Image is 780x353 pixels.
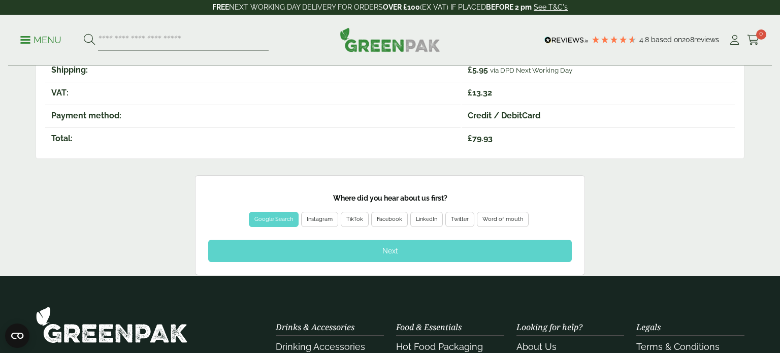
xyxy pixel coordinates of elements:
strong: BEFORE 2 pm [486,3,532,11]
div: Twitter [451,215,469,224]
img: GreenPak Supplies [340,27,440,52]
a: Drinking Accessories [276,341,365,352]
button: Open CMP widget [5,324,29,348]
a: Menu [20,34,61,44]
th: Total: [45,127,461,149]
strong: OVER £100 [383,3,420,11]
span: 5.95 [468,65,488,75]
img: GreenPak Supplies [36,306,188,343]
small: via DPD Next Working Day [490,66,572,74]
td: Credit / DebitCard [462,105,735,126]
div: Next [208,240,572,262]
div: Google Search [254,215,293,224]
div: 4.79 Stars [591,35,637,44]
span: £ [468,65,472,75]
div: TikTok [346,215,363,224]
a: About Us [516,341,557,352]
span: 13.32 [468,88,492,98]
span: 4.8 [639,36,651,44]
p: Menu [20,34,61,46]
th: VAT: [45,82,461,104]
div: Instagram [307,215,333,224]
div: Word of mouth [482,215,523,224]
a: 0 [747,33,760,48]
span: 79.93 [468,134,493,143]
strong: FREE [212,3,229,11]
a: See T&C's [534,3,568,11]
div: LinkedIn [416,215,437,224]
span: £ [468,134,472,143]
img: REVIEWS.io [544,37,589,44]
th: Payment method: [45,105,461,126]
i: Cart [747,35,760,45]
span: 0 [756,29,766,40]
div: Facebook [377,215,402,224]
a: Terms & Conditions [636,341,720,352]
th: Shipping: [45,59,461,81]
span: reviews [694,36,719,44]
i: My Account [728,35,741,45]
span: 208 [682,36,694,44]
span: £ [468,88,472,98]
span: Based on [651,36,682,44]
a: Hot Food Packaging [396,341,483,352]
